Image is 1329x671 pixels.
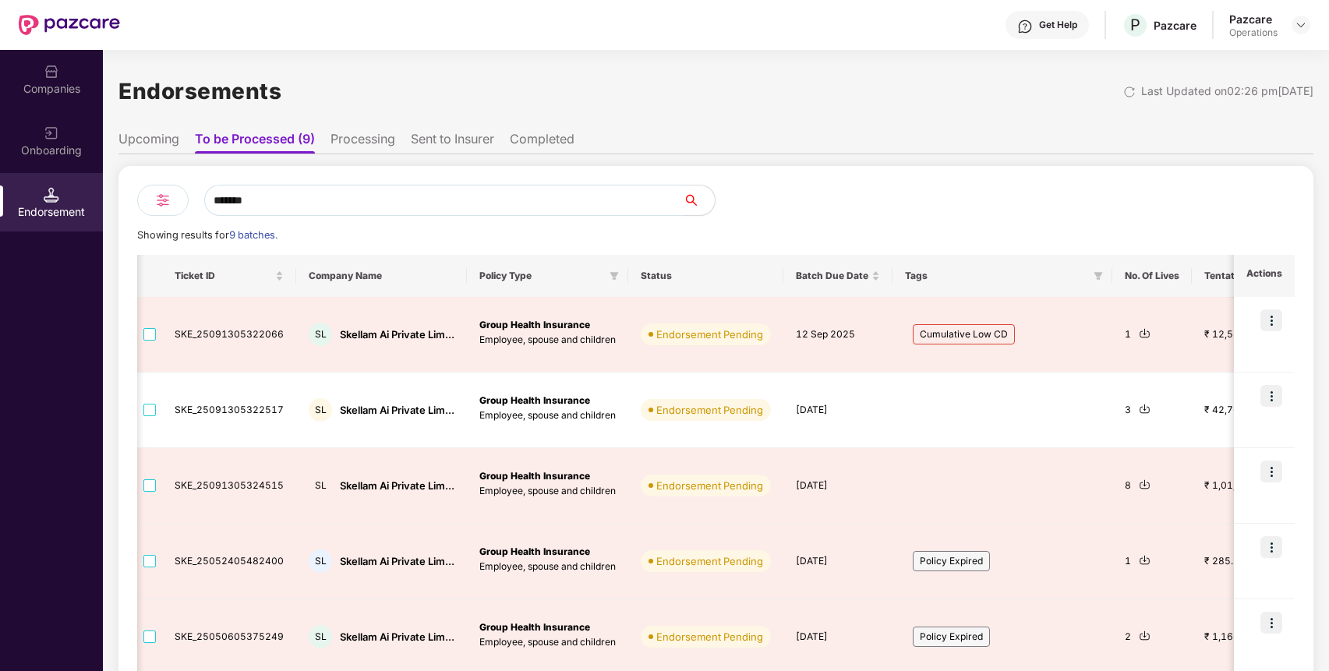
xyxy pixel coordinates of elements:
div: 2 [1125,630,1179,645]
span: filter [606,267,622,285]
span: Policy Type [479,270,603,282]
img: icon [1260,385,1282,407]
div: SL [309,398,332,422]
img: svg+xml;base64,PHN2ZyB3aWR0aD0iMjAiIGhlaWdodD0iMjAiIHZpZXdCb3g9IjAgMCAyMCAyMCIgZmlsbD0ibm9uZSIgeG... [44,125,59,141]
img: svg+xml;base64,PHN2ZyBpZD0iRHJvcGRvd24tMzJ4MzIiIHhtbG5zPSJodHRwOi8vd3d3LnczLm9yZy8yMDAwL3N2ZyIgd2... [1295,19,1307,31]
img: svg+xml;base64,PHN2ZyBpZD0iRG93bmxvYWQtMjR4MjQiIHhtbG5zPSJodHRwOi8vd3d3LnczLm9yZy8yMDAwL3N2ZyIgd2... [1139,630,1151,641]
b: Group Health Insurance [479,394,590,406]
div: 8 [1125,479,1179,493]
td: SKE_25091305324515 [162,448,296,524]
img: svg+xml;base64,PHN2ZyBpZD0iRG93bmxvYWQtMjR4MjQiIHhtbG5zPSJodHRwOi8vd3d3LnczLm9yZy8yMDAwL3N2ZyIgd2... [1139,479,1151,490]
div: SL [309,323,332,346]
b: Group Health Insurance [479,470,590,482]
th: Status [628,255,783,297]
img: icon [1260,461,1282,482]
img: svg+xml;base64,PHN2ZyBpZD0iQ29tcGFuaWVzIiB4bWxucz0iaHR0cDovL3d3dy53My5vcmcvMjAwMC9zdmciIHdpZHRoPS... [44,64,59,79]
img: svg+xml;base64,PHN2ZyBpZD0iRG93bmxvYWQtMjR4MjQiIHhtbG5zPSJodHRwOi8vd3d3LnczLm9yZy8yMDAwL3N2ZyIgd2... [1139,403,1151,415]
td: ₹ 285.77 [1192,524,1325,599]
td: ₹ 12,553.17 [1192,297,1325,373]
b: Group Health Insurance [479,319,590,330]
td: SKE_25091305322066 [162,297,296,373]
span: 9 batches. [229,229,277,241]
div: Skellam Ai Private Lim... [340,554,454,569]
p: Employee, spouse and children [479,484,616,499]
div: Endorsement Pending [656,553,763,569]
div: Endorsement Pending [656,629,763,645]
div: Endorsement Pending [656,327,763,342]
p: Employee, spouse and children [479,408,616,423]
span: filter [1090,267,1106,285]
li: Processing [330,131,395,154]
span: filter [610,271,619,281]
b: Group Health Insurance [479,621,590,633]
div: Skellam Ai Private Lim... [340,630,454,645]
p: Employee, spouse and children [479,560,616,574]
div: Endorsement Pending [656,402,763,418]
th: Tentative Batch Pricing [1192,255,1325,297]
td: SKE_25052405482400 [162,524,296,599]
td: [DATE] [783,524,892,599]
div: SL [309,474,332,497]
img: svg+xml;base64,PHN2ZyB3aWR0aD0iMTQuNSIgaGVpZ2h0PSIxNC41IiB2aWV3Qm94PSIwIDAgMTYgMTYiIGZpbGw9Im5vbm... [44,187,59,203]
p: Employee, spouse and children [479,635,616,650]
img: icon [1260,309,1282,331]
button: search [683,185,716,216]
div: 1 [1125,327,1179,342]
span: Tags [905,270,1087,282]
img: svg+xml;base64,PHN2ZyBpZD0iRG93bmxvYWQtMjR4MjQiIHhtbG5zPSJodHRwOi8vd3d3LnczLm9yZy8yMDAwL3N2ZyIgd2... [1139,327,1151,339]
div: Get Help [1039,19,1077,31]
img: svg+xml;base64,PHN2ZyBpZD0iUmVsb2FkLTMyeDMyIiB4bWxucz0iaHR0cDovL3d3dy53My5vcmcvMjAwMC9zdmciIHdpZH... [1123,86,1136,98]
div: 3 [1125,403,1179,418]
div: Pazcare [1229,12,1278,26]
td: [DATE] [783,448,892,524]
span: Batch Due Date [796,270,868,282]
span: filter [1094,271,1103,281]
div: Skellam Ai Private Lim... [340,403,454,418]
div: Last Updated on 02:26 pm[DATE] [1141,83,1313,100]
td: 12 Sep 2025 [783,297,892,373]
img: icon [1260,612,1282,634]
span: Ticket ID [175,270,272,282]
img: icon [1260,536,1282,558]
li: To be Processed (9) [195,131,315,154]
th: Company Name [296,255,467,297]
b: Group Health Insurance [479,546,590,557]
td: ₹ 42,768.42 [1192,373,1325,448]
th: Actions [1234,255,1295,297]
div: SL [309,625,332,648]
th: No. Of Lives [1112,255,1192,297]
span: Cumulative Low CD [913,324,1015,344]
span: Showing results for [137,229,277,241]
div: Skellam Ai Private Lim... [340,479,454,493]
img: svg+xml;base64,PHN2ZyB4bWxucz0iaHR0cDovL3d3dy53My5vcmcvMjAwMC9zdmciIHdpZHRoPSIyNCIgaGVpZ2h0PSIyNC... [154,191,172,210]
li: Upcoming [118,131,179,154]
div: Endorsement Pending [656,478,763,493]
img: svg+xml;base64,PHN2ZyBpZD0iSGVscC0zMngzMiIgeG1sbnM9Imh0dHA6Ly93d3cudzMub3JnLzIwMDAvc3ZnIiB3aWR0aD... [1017,19,1033,34]
td: ₹ 1,01,096.42 [1192,448,1325,524]
div: 1 [1125,554,1179,569]
div: Operations [1229,26,1278,39]
td: [DATE] [783,373,892,448]
li: Completed [510,131,574,154]
span: search [683,194,715,207]
h1: Endorsements [118,74,281,108]
span: P [1130,16,1140,34]
div: Skellam Ai Private Lim... [340,327,454,342]
img: New Pazcare Logo [19,15,120,35]
img: svg+xml;base64,PHN2ZyBpZD0iRG93bmxvYWQtMjR4MjQiIHhtbG5zPSJodHRwOi8vd3d3LnczLm9yZy8yMDAwL3N2ZyIgd2... [1139,554,1151,566]
th: Batch Due Date [783,255,892,297]
td: SKE_25091305322517 [162,373,296,448]
span: Policy Expired [913,627,990,647]
div: SL [309,549,332,573]
span: Policy Expired [913,551,990,571]
th: Ticket ID [162,255,296,297]
li: Sent to Insurer [411,131,494,154]
p: Employee, spouse and children [479,333,616,348]
div: Pazcare [1154,18,1196,33]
